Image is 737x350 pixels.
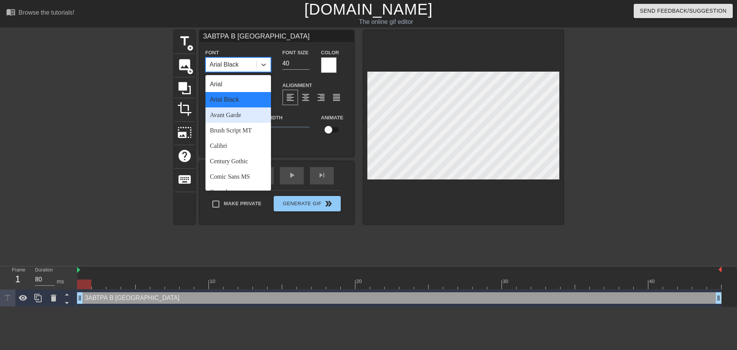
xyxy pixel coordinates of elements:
[205,92,271,107] div: Arial Black
[283,82,312,89] label: Alignment
[249,17,522,27] div: The online gif editor
[205,169,271,184] div: Comic Sans MS
[205,107,271,123] div: Avant Garde
[316,93,326,102] span: format_align_right
[177,102,192,116] span: crop
[286,93,295,102] span: format_align_left
[634,4,733,18] button: Send Feedback/Suggestion
[6,7,74,19] a: Browse the tutorials!
[6,7,15,17] span: menu_book
[277,199,337,208] span: Generate Gif
[718,266,722,273] img: bound-end.png
[503,278,510,285] div: 30
[332,93,341,102] span: format_align_justify
[324,199,333,208] span: double_arrow
[177,149,192,163] span: help
[321,49,339,57] label: Color
[317,171,326,180] span: skip_next
[356,278,363,285] div: 20
[177,34,192,49] span: title
[205,138,271,154] div: Calibri
[715,294,722,302] span: drag_handle
[205,184,271,200] div: Consolas
[177,125,192,140] span: photo_size_select_large
[224,200,262,208] span: Make Private
[187,68,194,75] span: add_circle
[210,278,217,285] div: 10
[304,1,432,18] a: [DOMAIN_NAME]
[649,278,656,285] div: 40
[287,171,296,180] span: play_arrow
[6,266,29,289] div: Frame
[210,60,239,69] div: Arial Black
[12,272,24,286] div: 1
[19,9,74,16] div: Browse the tutorials!
[57,278,64,286] div: ms
[205,49,219,57] label: Font
[177,172,192,187] span: keyboard
[205,77,271,92] div: Arial
[301,93,310,102] span: format_align_center
[321,114,343,122] label: Animate
[205,154,271,169] div: Century Gothic
[640,6,727,16] span: Send Feedback/Suggestion
[283,49,309,57] label: Font Size
[76,294,84,302] span: drag_handle
[177,57,192,72] span: image
[35,268,53,273] label: Duration
[187,45,194,51] span: add_circle
[205,123,271,138] div: Brush Script MT
[274,196,340,211] button: Generate Gif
